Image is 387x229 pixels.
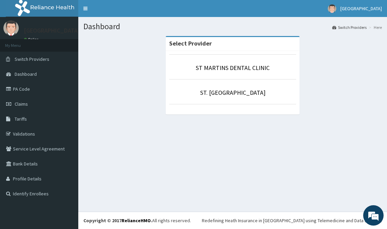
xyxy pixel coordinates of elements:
[340,5,382,12] span: [GEOGRAPHIC_DATA]
[200,89,265,96] a: ST. [GEOGRAPHIC_DATA]
[83,217,152,224] strong: Copyright © 2017 .
[3,20,19,36] img: User Image
[24,28,80,34] p: [GEOGRAPHIC_DATA]
[15,116,27,122] span: Tariffs
[15,56,49,62] span: Switch Providers
[24,37,40,42] a: Online
[83,22,382,31] h1: Dashboard
[15,101,28,107] span: Claims
[328,4,336,13] img: User Image
[202,217,382,224] div: Redefining Heath Insurance in [GEOGRAPHIC_DATA] using Telemedicine and Data Science!
[78,212,387,229] footer: All rights reserved.
[15,71,37,77] span: Dashboard
[332,24,367,30] a: Switch Providers
[122,217,151,224] a: RelianceHMO
[169,39,212,47] strong: Select Provider
[367,24,382,30] li: Here
[196,64,270,72] a: ST MARTINS DENTAL CLINIC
